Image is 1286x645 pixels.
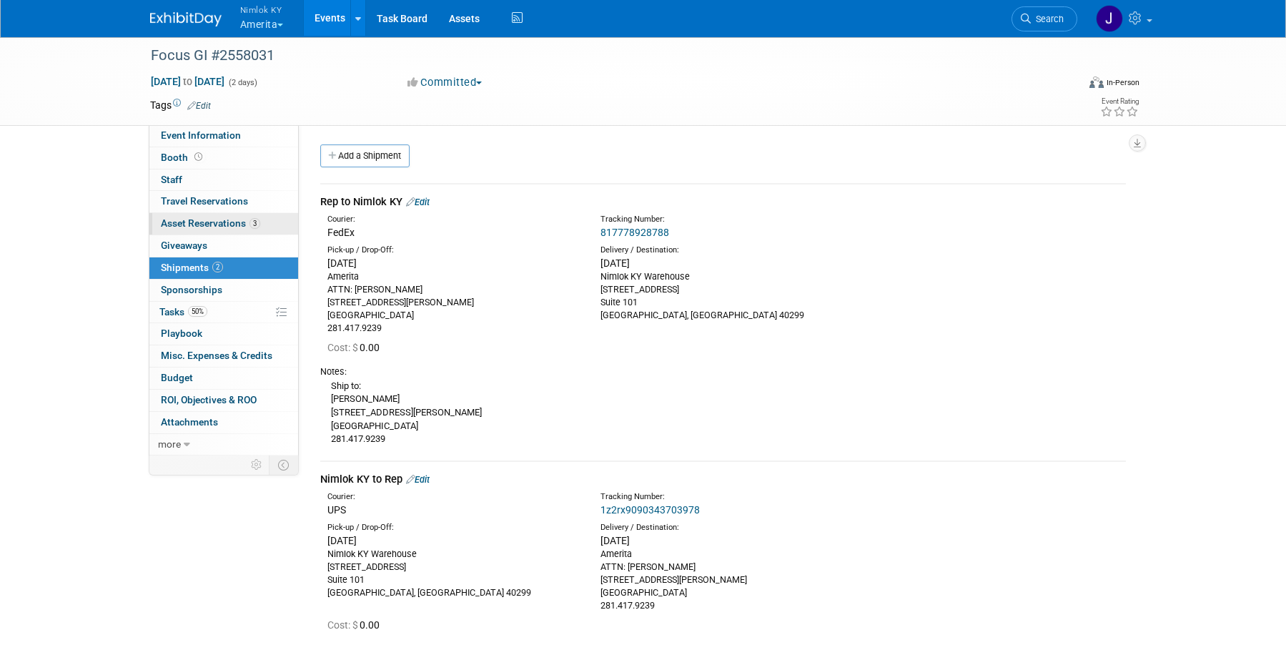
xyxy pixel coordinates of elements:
span: more [158,438,181,450]
img: ExhibitDay [150,12,222,26]
a: Sponsorships [149,280,298,301]
a: Edit [187,101,211,111]
span: Tasks [159,306,207,317]
span: Budget [161,372,193,383]
td: Toggle Event Tabs [269,456,298,474]
a: more [149,434,298,456]
div: Delivery / Destination: [600,245,852,256]
a: 817778928788 [600,227,669,238]
a: Edit [406,197,430,207]
a: Travel Reservations [149,191,298,212]
div: [DATE] [600,256,852,270]
span: Sponsorships [161,284,222,295]
span: Asset Reservations [161,217,260,229]
div: Rep to Nimlok KY [320,195,1126,210]
span: Staff [161,174,182,185]
div: Amerita ATTN: [PERSON_NAME] [STREET_ADDRESS][PERSON_NAME] [GEOGRAPHIC_DATA] 281.417.9239 [327,270,579,335]
div: [DATE] [327,533,579,548]
span: Playbook [161,328,202,339]
a: Staff [149,169,298,191]
a: Attachments [149,412,298,433]
a: Search [1012,6,1077,31]
span: Nimlok KY [240,2,284,17]
span: [DATE] [DATE] [150,75,225,88]
a: Asset Reservations3 [149,213,298,235]
span: Event Information [161,129,241,141]
span: 3 [249,218,260,229]
div: Nimlok KY Warehouse [STREET_ADDRESS] Suite 101 [GEOGRAPHIC_DATA], [GEOGRAPHIC_DATA] 40299 [600,270,852,322]
td: Tags [150,98,211,112]
span: 50% [188,306,207,317]
div: [DATE] [600,533,852,548]
a: Edit [406,474,430,485]
a: Shipments2 [149,257,298,279]
span: Booth not reserved yet [192,152,205,162]
span: Attachments [161,416,218,428]
a: 1z2rx9090343703978 [600,504,700,516]
a: Budget [149,368,298,389]
div: Nimlok KY to Rep [320,472,1126,487]
span: 2 [212,262,223,272]
div: FedEx [327,225,579,240]
div: Focus GI #2558031 [146,43,1056,69]
span: Giveaways [161,240,207,251]
a: Giveaways [149,235,298,257]
a: Event Information [149,125,298,147]
span: ROI, Objectives & ROO [161,394,257,405]
div: Notes: [320,365,1126,378]
button: Committed [402,75,488,90]
a: Tasks50% [149,302,298,323]
div: Pick-up / Drop-Off: [327,522,579,533]
div: In-Person [1106,77,1139,88]
span: (2 days) [227,78,257,87]
a: Booth [149,147,298,169]
div: Courier: [327,214,579,225]
div: Ship to: [PERSON_NAME] [STREET_ADDRESS][PERSON_NAME] [GEOGRAPHIC_DATA] 281.417.9239 [320,378,1126,446]
div: Tracking Number: [600,214,921,225]
a: Playbook [149,323,298,345]
span: to [181,76,194,87]
a: Add a Shipment [320,144,410,167]
span: Shipments [161,262,223,273]
div: Pick-up / Drop-Off: [327,245,579,256]
span: 0.00 [327,619,385,631]
div: Event Format [993,74,1140,96]
span: Cost: $ [327,619,360,631]
span: Search [1031,14,1064,24]
a: ROI, Objectives & ROO [149,390,298,411]
div: Nimlok KY Warehouse [STREET_ADDRESS] Suite 101 [GEOGRAPHIC_DATA], [GEOGRAPHIC_DATA] 40299 [327,548,579,599]
div: [DATE] [327,256,579,270]
td: Personalize Event Tab Strip [244,456,269,474]
img: Format-Inperson.png [1089,77,1104,88]
div: Amerita ATTN: [PERSON_NAME] [STREET_ADDRESS][PERSON_NAME] [GEOGRAPHIC_DATA] 281.417.9239 [600,548,852,612]
div: Delivery / Destination: [600,522,852,533]
a: Misc. Expenses & Credits [149,345,298,367]
span: Travel Reservations [161,195,248,207]
div: UPS [327,503,579,517]
div: Event Rating [1100,98,1139,105]
span: Misc. Expenses & Credits [161,350,272,361]
span: 0.00 [327,342,385,353]
div: Courier: [327,491,579,503]
img: Jamie Dunn [1096,5,1123,32]
div: Tracking Number: [600,491,921,503]
span: Booth [161,152,205,163]
span: Cost: $ [327,342,360,353]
